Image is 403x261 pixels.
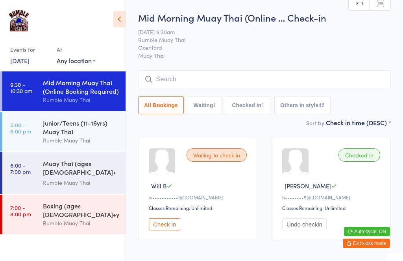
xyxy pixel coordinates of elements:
[188,96,222,114] button: Waiting1
[149,194,249,201] div: w•••••••••••t@[DOMAIN_NAME]
[326,118,391,127] div: Check in time (DESC)
[57,56,96,65] div: Any location
[43,178,119,187] div: Rumble Muay Thai
[213,102,216,108] div: 1
[43,95,119,104] div: Rumble Muay Thai
[10,162,31,175] time: 6:00 - 7:00 pm
[43,219,119,228] div: Rumble Muay Thai
[149,218,180,230] button: Check in
[43,201,119,219] div: Boxing (ages [DEMOGRAPHIC_DATA]+yrs)
[151,182,166,190] span: Will B
[138,96,184,114] button: All Bookings
[285,182,331,190] span: [PERSON_NAME]
[10,43,49,56] div: Events for
[43,78,119,95] div: Mid Morning Muay Thai (Online Booking Required)
[338,148,380,162] div: Checked in
[138,28,379,36] span: [DATE] 9:30am
[138,44,379,51] span: Oxenford
[2,195,126,234] a: 7:00 -8:00 pmBoxing (ages [DEMOGRAPHIC_DATA]+yrs)Rumble Muay Thai
[138,36,379,44] span: Rumble Muay Thai
[306,119,324,127] label: Sort by
[138,11,391,24] h2: Mid Morning Muay Thai (Online … Check-in
[282,204,383,211] div: Classes Remaining: Unlimited
[57,43,96,56] div: At
[187,148,247,162] div: Waiting to check in
[318,102,325,108] div: 46
[2,152,126,194] a: 6:00 -7:00 pmMuay Thai (ages [DEMOGRAPHIC_DATA]+ yrs)Rumble Muay Thai
[282,194,383,201] div: h••••••••5@[DOMAIN_NAME]
[344,227,390,236] button: Auto-cycle: ON
[43,119,119,136] div: Junior/Teens (11-16yrs) Muay Thai
[343,239,390,248] button: Exit kiosk mode
[2,71,126,111] a: 9:30 -10:30 amMid Morning Muay Thai (Online Booking Required)Rumble Muay Thai
[43,159,119,178] div: Muay Thai (ages [DEMOGRAPHIC_DATA]+ yrs)
[10,56,30,65] a: [DATE]
[226,96,270,114] button: Checked in1
[149,204,249,211] div: Classes Remaining: Unlimited
[10,204,31,217] time: 7:00 - 8:00 pm
[138,51,391,59] span: Muay Thai
[2,112,126,151] a: 5:00 -6:00 pmJunior/Teens (11-16yrs) Muay ThaiRumble Muay Thai
[282,218,327,230] button: Undo checkin
[138,70,391,88] input: Search
[10,122,31,134] time: 5:00 - 6:00 pm
[261,102,264,108] div: 1
[8,6,30,35] img: Rumble Muay Thai
[43,136,119,145] div: Rumble Muay Thai
[274,96,331,114] button: Others in style46
[10,81,32,94] time: 9:30 - 10:30 am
